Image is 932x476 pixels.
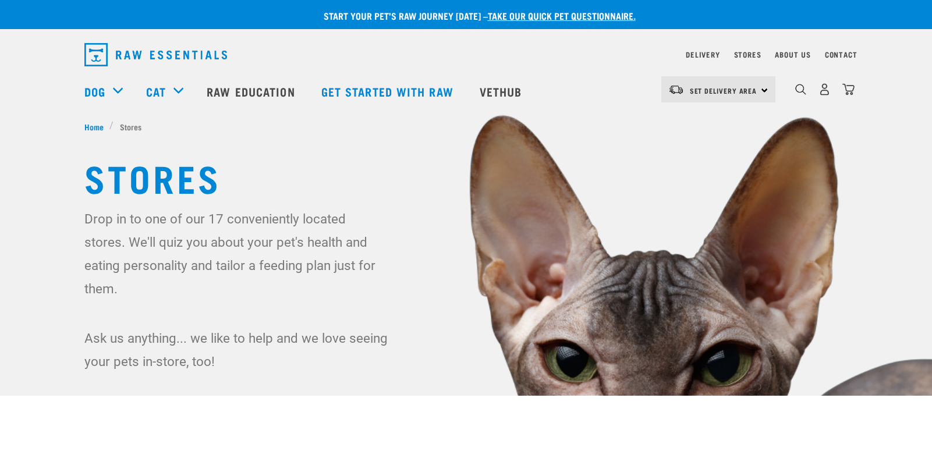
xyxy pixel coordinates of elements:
[734,52,761,56] a: Stores
[84,207,390,300] p: Drop in to one of our 17 conveniently located stores. We'll quiz you about your pet's health and ...
[84,156,848,198] h1: Stores
[146,83,166,100] a: Cat
[195,68,309,115] a: Raw Education
[668,84,684,95] img: van-moving.png
[84,83,105,100] a: Dog
[310,68,468,115] a: Get started with Raw
[795,84,806,95] img: home-icon-1@2x.png
[488,13,636,18] a: take our quick pet questionnaire.
[84,120,110,133] a: Home
[84,120,848,133] nav: breadcrumbs
[825,52,857,56] a: Contact
[690,88,757,93] span: Set Delivery Area
[468,68,537,115] a: Vethub
[818,83,831,95] img: user.png
[75,38,857,71] nav: dropdown navigation
[686,52,720,56] a: Delivery
[84,43,227,66] img: Raw Essentials Logo
[84,326,390,373] p: Ask us anything... we like to help and we love seeing your pets in-store, too!
[775,52,810,56] a: About Us
[842,83,855,95] img: home-icon@2x.png
[84,120,104,133] span: Home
